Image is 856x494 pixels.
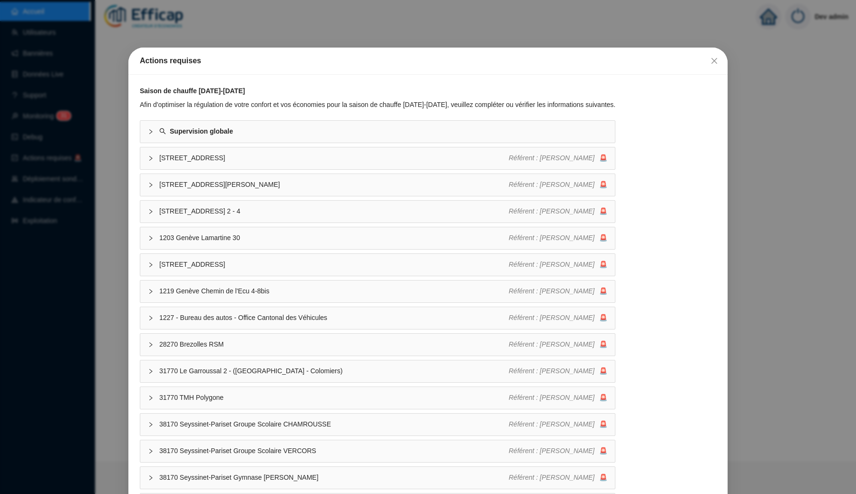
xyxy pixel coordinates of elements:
[509,154,595,162] span: Référent : [PERSON_NAME]
[148,129,154,135] span: collapsed
[140,201,615,223] div: [STREET_ADDRESS] 2 - 4Référent : [PERSON_NAME]🚨
[159,128,166,135] span: search
[140,414,615,436] div: 38170 Seyssinet-Pariset Groupe Scolaire CHAMROUSSERéférent : [PERSON_NAME]🚨
[140,174,615,196] div: [STREET_ADDRESS][PERSON_NAME]Référent : [PERSON_NAME]🚨
[509,261,595,268] span: Référent : [PERSON_NAME]
[159,419,509,429] span: 38170 Seyssinet-Pariset Groupe Scolaire CHAMROUSSE
[509,234,595,242] span: Référent : [PERSON_NAME]
[509,313,608,323] div: 🚨
[148,235,154,241] span: collapsed
[509,180,608,190] div: 🚨
[148,209,154,214] span: collapsed
[140,307,615,329] div: 1227 - Bureau des autos - Office Cantonal des VéhiculesRéférent : [PERSON_NAME]🚨
[140,440,615,462] div: 38170 Seyssinet-Pariset Groupe Scolaire VERCORSRéférent : [PERSON_NAME]🚨
[509,420,595,428] span: Référent : [PERSON_NAME]
[707,57,722,65] span: Fermer
[148,448,154,454] span: collapsed
[140,87,245,95] strong: Saison de chauffe [DATE]-[DATE]
[148,182,154,188] span: collapsed
[509,473,608,483] div: 🚨
[509,340,595,348] span: Référent : [PERSON_NAME]
[710,57,718,65] span: close
[159,206,509,216] span: [STREET_ADDRESS] 2 - 4
[148,342,154,348] span: collapsed
[140,227,615,249] div: 1203 Genève Lamartine 30Référent : [PERSON_NAME]🚨
[509,474,595,481] span: Référent : [PERSON_NAME]
[140,467,615,489] div: 38170 Seyssinet-Pariset Gymnase [PERSON_NAME]Référent : [PERSON_NAME]🚨
[148,155,154,161] span: collapsed
[159,233,509,243] span: 1203 Genève Lamartine 30
[159,446,509,456] span: 38170 Seyssinet-Pariset Groupe Scolaire VERCORS
[509,287,595,295] span: Référent : [PERSON_NAME]
[148,289,154,294] span: collapsed
[140,147,615,169] div: [STREET_ADDRESS]Référent : [PERSON_NAME]🚨
[148,315,154,321] span: collapsed
[148,368,154,374] span: collapsed
[159,286,509,296] span: 1219 Genève Chemin de l'Ecu 4-8bis
[509,260,608,270] div: 🚨
[159,313,509,323] span: 1227 - Bureau des autos - Office Cantonal des Véhicules
[159,366,509,376] span: 31770 Le Garroussal 2 - ([GEOGRAPHIC_DATA] - Colomiers)
[159,339,509,349] span: 28270 Brezolles RSM
[140,100,615,110] div: Afin d'optimiser la régulation de votre confort et vos économies pour la saison de chauffe [DATE]...
[509,446,608,456] div: 🚨
[509,286,608,296] div: 🚨
[509,207,595,215] span: Référent : [PERSON_NAME]
[148,422,154,427] span: collapsed
[509,153,608,163] div: 🚨
[140,360,615,382] div: 31770 Le Garroussal 2 - ([GEOGRAPHIC_DATA] - Colomiers)Référent : [PERSON_NAME]🚨
[140,254,615,276] div: [STREET_ADDRESS]Référent : [PERSON_NAME]🚨
[148,395,154,401] span: collapsed
[148,475,154,481] span: collapsed
[159,473,509,483] span: 38170 Seyssinet-Pariset Gymnase [PERSON_NAME]
[140,281,615,302] div: 1219 Genève Chemin de l'Ecu 4-8bisRéférent : [PERSON_NAME]🚨
[509,314,595,321] span: Référent : [PERSON_NAME]
[509,447,595,455] span: Référent : [PERSON_NAME]
[159,153,509,163] span: [STREET_ADDRESS]
[509,367,595,375] span: Référent : [PERSON_NAME]
[509,419,608,429] div: 🚨
[159,180,509,190] span: [STREET_ADDRESS][PERSON_NAME]
[509,393,608,403] div: 🚨
[159,260,509,270] span: [STREET_ADDRESS]
[509,181,595,188] span: Référent : [PERSON_NAME]
[148,262,154,268] span: collapsed
[509,339,608,349] div: 🚨
[509,233,608,243] div: 🚨
[509,366,608,376] div: 🚨
[140,121,615,143] div: Supervision globale
[170,127,233,135] strong: Supervision globale
[509,394,595,401] span: Référent : [PERSON_NAME]
[509,206,608,216] div: 🚨
[159,393,509,403] span: 31770 TMH Polygone
[707,53,722,68] button: Close
[140,55,716,67] div: Actions requises
[140,387,615,409] div: 31770 TMH PolygoneRéférent : [PERSON_NAME]🚨
[140,334,615,356] div: 28270 Brezolles RSMRéférent : [PERSON_NAME]🚨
